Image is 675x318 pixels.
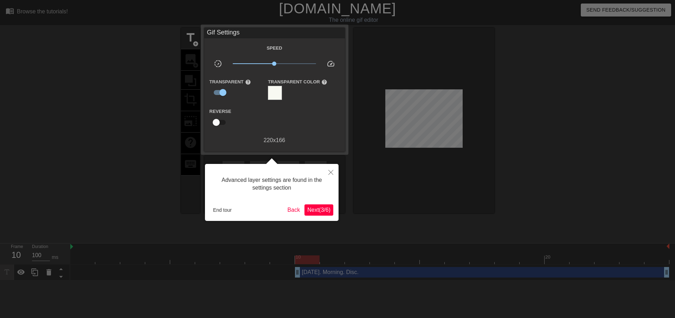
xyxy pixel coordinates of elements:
[210,169,333,199] div: Advanced layer settings are found in the settings section
[323,164,339,180] button: Close
[210,205,234,215] button: End tour
[307,207,330,213] span: Next ( 3 / 6 )
[285,204,303,216] button: Back
[304,204,333,216] button: Next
